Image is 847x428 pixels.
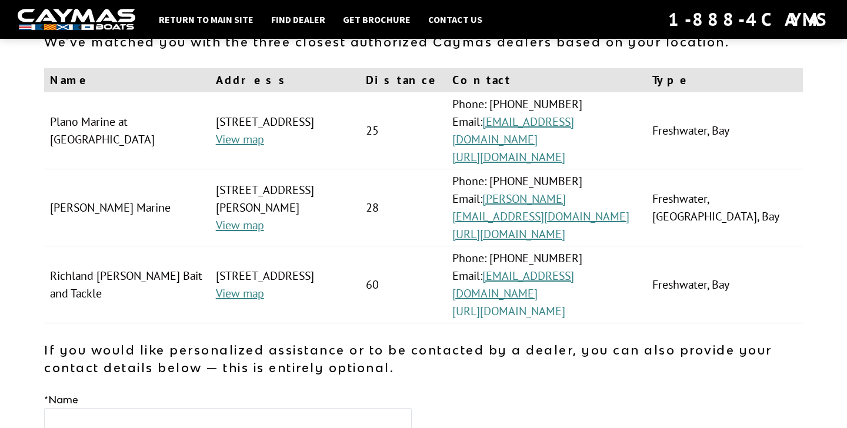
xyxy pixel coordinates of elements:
a: [URL][DOMAIN_NAME] [452,226,565,242]
td: [STREET_ADDRESS] [210,92,360,169]
a: View map [216,132,264,147]
td: Phone: [PHONE_NUMBER] Email: [446,92,646,169]
td: [STREET_ADDRESS][PERSON_NAME] [210,169,360,246]
td: 60 [360,246,446,323]
th: Name [44,68,210,92]
td: Phone: [PHONE_NUMBER] Email: [446,246,646,323]
td: 25 [360,92,446,169]
a: [URL][DOMAIN_NAME] [452,303,565,319]
td: [STREET_ADDRESS] [210,246,360,323]
label: Name [44,393,78,407]
p: We've matched you with the three closest authorized Caymas dealers based on your location. [44,33,803,51]
th: Type [646,68,803,92]
div: 1-888-4CAYMAS [668,6,829,32]
td: Freshwater, [GEOGRAPHIC_DATA], Bay [646,169,803,246]
td: 28 [360,169,446,246]
a: Return to main site [153,12,259,27]
td: Richland [PERSON_NAME] Bait and Tackle [44,246,210,323]
th: Contact [446,68,646,92]
a: Contact Us [422,12,488,27]
td: Freshwater, Bay [646,246,803,323]
a: Get Brochure [337,12,416,27]
td: [PERSON_NAME] Marine [44,169,210,246]
th: Address [210,68,360,92]
a: [EMAIL_ADDRESS][DOMAIN_NAME] [452,268,574,301]
td: Phone: [PHONE_NUMBER] Email: [446,169,646,246]
th: Distance [360,68,446,92]
td: Freshwater, Bay [646,92,803,169]
a: [PERSON_NAME][EMAIL_ADDRESS][DOMAIN_NAME] [452,191,629,224]
a: Find Dealer [265,12,331,27]
a: [URL][DOMAIN_NAME] [452,149,565,165]
a: [EMAIL_ADDRESS][DOMAIN_NAME] [452,114,574,147]
p: If you would like personalized assistance or to be contacted by a dealer, you can also provide yo... [44,341,803,376]
img: white-logo-c9c8dbefe5ff5ceceb0f0178aa75bf4bb51f6bca0971e226c86eb53dfe498488.png [18,9,135,31]
td: Plano Marine at [GEOGRAPHIC_DATA] [44,92,210,169]
a: View map [216,286,264,301]
a: View map [216,218,264,233]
